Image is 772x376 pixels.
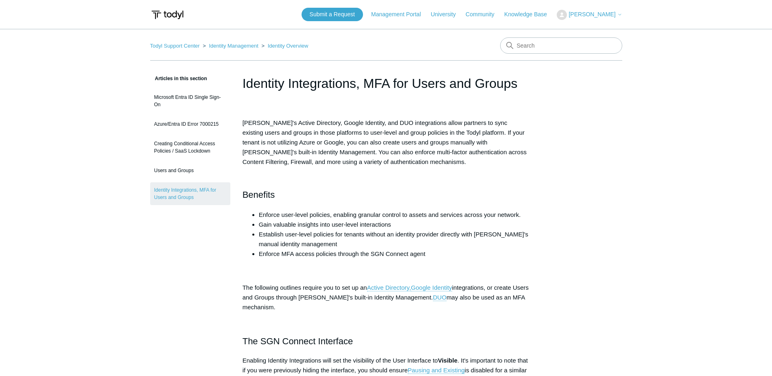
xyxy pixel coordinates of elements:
[259,221,391,228] span: Gain valuable insights into user-level interactions
[557,10,622,20] button: [PERSON_NAME]
[569,11,615,17] span: [PERSON_NAME]
[367,284,411,291] a: Active Directory,
[150,116,230,132] a: Azure/Entra ID Error 7000215
[201,43,260,49] li: Identity Management
[259,231,528,247] span: Establish user-level policies for tenants without an identity provider directly with [PERSON_NAME...
[150,7,185,22] img: Todyl Support Center Help Center home page
[150,43,200,49] a: Todyl Support Center
[150,43,201,49] li: Todyl Support Center
[259,250,425,257] span: Enforce MFA access policies through the SGN Connect agent
[150,163,230,178] a: Users and Groups
[260,43,308,49] li: Identity Overview
[302,8,363,21] a: Submit a Request
[500,37,622,54] input: Search
[150,136,230,159] a: Creating Conditional Access Policies / SaaS Lockdown
[466,10,503,19] a: Community
[408,367,465,374] a: Pausing and Existing
[411,284,452,291] a: Google Identity
[150,182,230,205] a: Identity Integrations, MFA for Users and Groups
[209,43,258,49] a: Identity Management
[431,10,464,19] a: University
[371,10,429,19] a: Management Portal
[150,90,230,112] a: Microsoft Entra ID Single Sign-On
[243,74,530,93] h1: Identity Integrations, MFA for Users and Groups
[268,43,308,49] a: Identity Overview
[243,357,438,364] span: Enabling Identity Integrations will set the visibility of the User Interface to
[243,119,527,165] span: [PERSON_NAME]'s Active Directory, Google Identity, and DUO integrations allow partners to sync ex...
[243,284,367,291] span: The following outlines require you to set up an
[243,190,275,200] span: Benefits
[438,357,457,364] span: Visible
[259,211,521,218] span: Enforce user-level policies, enabling granular control to assets and services across your network.
[150,76,207,81] span: Articles in this section
[243,284,529,310] span: integrations, or create Users and Groups through [PERSON_NAME]'s built-in Identity Management. ma...
[243,336,353,346] span: The SGN Connect Interface
[433,294,446,301] a: DUO
[504,10,555,19] a: Knowledge Base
